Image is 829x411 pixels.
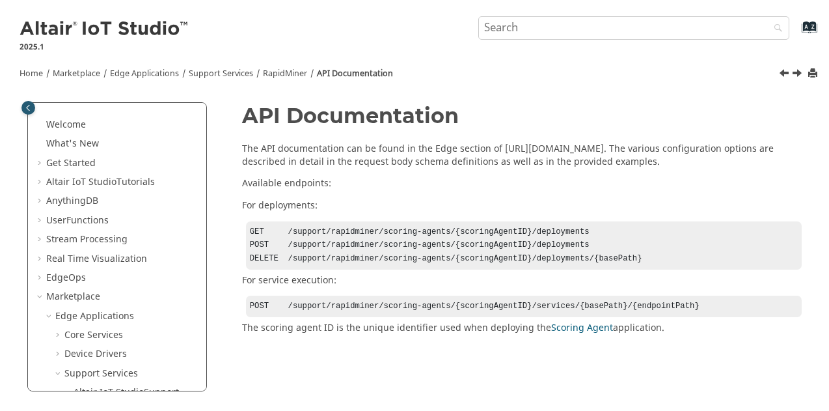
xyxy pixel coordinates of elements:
button: Toggle publishing table of content [21,101,35,115]
span: Collapse Edge Applications [45,310,55,323]
p: For deployments: [242,199,802,212]
span: Expand Real Time Visualization [36,253,46,266]
h1: API Documentation [242,104,802,127]
p: The API documentation can be found in the Edge section of [URL][DOMAIN_NAME]. The various configu... [242,143,802,168]
a: Previous topic: Support RapidMiner [780,67,791,83]
span: Expand UserFunctions [36,214,46,227]
a: RapidMiner [263,68,307,79]
a: EdgeOps [46,271,86,285]
button: Print this page [809,65,819,83]
span: Expand Get Started [36,157,46,170]
span: Expand AnythingDB [36,195,46,208]
span: Expand EdgeOps [36,272,46,285]
input: Search query [478,16,789,40]
span: Functions [66,214,109,227]
a: Marketplace [53,68,100,79]
a: Scoring Agent [551,321,613,335]
span: Altair IoT Studio [46,175,116,189]
a: Next topic: Thing Schema [793,67,804,83]
a: Get Started [46,156,96,170]
a: Welcome [46,118,86,132]
span: Collapse Support Services [54,367,64,380]
a: Support Services [64,367,138,380]
code: POST /support/rapidminer/scoring-agents/{scoringAgentID}/services/{basePath}/{endpointPath} [250,302,700,311]
a: AnythingDB [46,194,98,208]
code: GET /support/rapidminer/scoring-agents/{scoringAgentID}/deployments POST /support/rapidminer/scor... [250,227,642,263]
nav: Table of Contents Container [18,104,217,335]
p: 2025.1 [20,41,190,53]
a: Support Services [189,68,253,79]
a: Real Time Visualization [46,252,147,266]
a: Altair IoT StudioSupport [74,386,179,399]
a: API Documentation [317,68,393,79]
a: Core Services [64,328,123,342]
span: Expand Device Drivers [54,348,64,361]
a: Altair IoT StudioTutorials [46,175,155,189]
p: The scoring agent ID is the unique identifier used when deploying the application. [242,322,802,335]
span: Expand Stream Processing [36,233,46,246]
a: Device Drivers [64,347,127,361]
p: Available endpoints: [242,177,802,190]
a: UserFunctions [46,214,109,227]
a: Edge Applications [55,309,134,323]
img: Altair IoT Studio [20,19,190,40]
a: Marketplace [46,290,100,304]
span: Altair IoT Studio [74,386,144,399]
button: Search [757,16,793,42]
span: Collapse Marketplace [36,291,46,304]
a: Edge Applications [110,68,179,79]
p: For service execution: [242,274,802,287]
span: Expand Core Services [54,329,64,342]
a: Go to index terms page [781,27,810,40]
a: What's New [46,137,99,150]
a: Stream Processing [46,233,128,246]
a: Home [20,68,43,79]
span: Expand Altair IoT StudioTutorials [36,176,46,189]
